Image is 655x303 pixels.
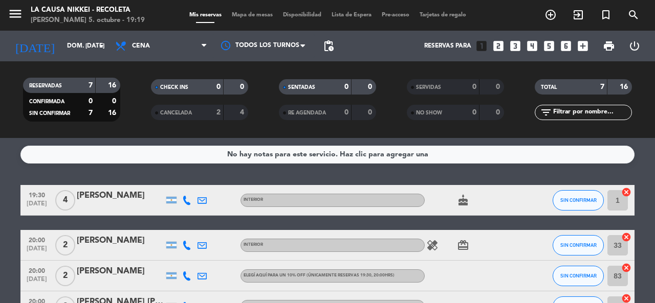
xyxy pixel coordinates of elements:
[496,109,502,116] strong: 0
[24,234,50,245] span: 20:00
[621,187,631,197] i: cancel
[472,109,476,116] strong: 0
[560,273,597,278] span: SIN CONFIRMAR
[620,83,630,90] strong: 16
[553,235,604,255] button: SIN CONFIRMAR
[603,40,615,52] span: print
[544,9,557,21] i: add_circle_outline
[344,109,348,116] strong: 0
[55,235,75,255] span: 2
[627,9,640,21] i: search
[622,31,647,61] div: LOG OUT
[475,39,488,53] i: looks_one
[108,109,118,116] strong: 16
[509,39,522,53] i: looks_3
[89,109,93,116] strong: 7
[216,109,221,116] strong: 2
[89,98,93,105] strong: 0
[240,109,246,116] strong: 4
[559,39,573,53] i: looks_6
[55,266,75,286] span: 2
[576,39,589,53] i: add_box
[24,189,50,200] span: 19:30
[8,6,23,21] i: menu
[553,190,604,211] button: SIN CONFIRMAR
[244,198,263,202] span: INTERIOR
[24,200,50,212] span: [DATE]
[542,39,556,53] i: looks_5
[227,149,428,160] div: No hay notas para este servicio. Haz clic para agregar una
[31,5,145,15] div: La Causa Nikkei - Recoleta
[278,12,326,18] span: Disponibilidad
[368,109,374,116] strong: 0
[244,273,395,277] span: Elegí aquí para un 10% OFF (Únicamente reservas 19:30, 20:00hrs)
[77,189,164,202] div: [PERSON_NAME]
[29,111,70,116] span: SIN CONFIRMAR
[416,85,441,90] span: SERVIDAS
[526,39,539,53] i: looks_4
[628,40,641,52] i: power_settings_new
[160,85,188,90] span: CHECK INS
[89,82,93,89] strong: 7
[377,12,414,18] span: Pre-acceso
[112,98,118,105] strong: 0
[244,243,263,247] span: INTERIOR
[540,106,552,119] i: filter_list
[472,83,476,90] strong: 0
[108,82,118,89] strong: 16
[184,12,227,18] span: Mis reservas
[160,110,192,115] span: CANCELADA
[344,83,348,90] strong: 0
[492,39,505,53] i: looks_two
[600,83,604,90] strong: 7
[288,110,326,115] span: RE AGENDADA
[541,85,557,90] span: TOTAL
[552,107,631,118] input: Filtrar por nombre...
[55,190,75,211] span: 4
[227,12,278,18] span: Mapa de mesas
[29,83,62,88] span: RESERVADAS
[216,83,221,90] strong: 0
[368,83,374,90] strong: 0
[416,110,442,115] span: NO SHOW
[24,276,50,288] span: [DATE]
[457,194,469,206] i: cake
[95,40,107,52] i: arrow_drop_down
[77,234,164,247] div: [PERSON_NAME]
[560,242,597,248] span: SIN CONFIRMAR
[414,12,471,18] span: Tarjetas de regalo
[132,42,150,50] span: Cena
[426,239,439,251] i: healing
[240,83,246,90] strong: 0
[326,12,377,18] span: Lista de Espera
[77,265,164,278] div: [PERSON_NAME]
[457,239,469,251] i: card_giftcard
[600,9,612,21] i: turned_in_not
[29,99,64,104] span: CONFIRMADA
[496,83,502,90] strong: 0
[560,197,597,203] span: SIN CONFIRMAR
[322,40,335,52] span: pending_actions
[24,264,50,276] span: 20:00
[621,263,631,273] i: cancel
[31,15,145,26] div: [PERSON_NAME] 5. octubre - 19:19
[553,266,604,286] button: SIN CONFIRMAR
[288,85,315,90] span: SENTADAS
[8,35,62,57] i: [DATE]
[8,6,23,25] button: menu
[572,9,584,21] i: exit_to_app
[424,42,471,50] span: Reservas para
[24,245,50,257] span: [DATE]
[621,232,631,242] i: cancel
